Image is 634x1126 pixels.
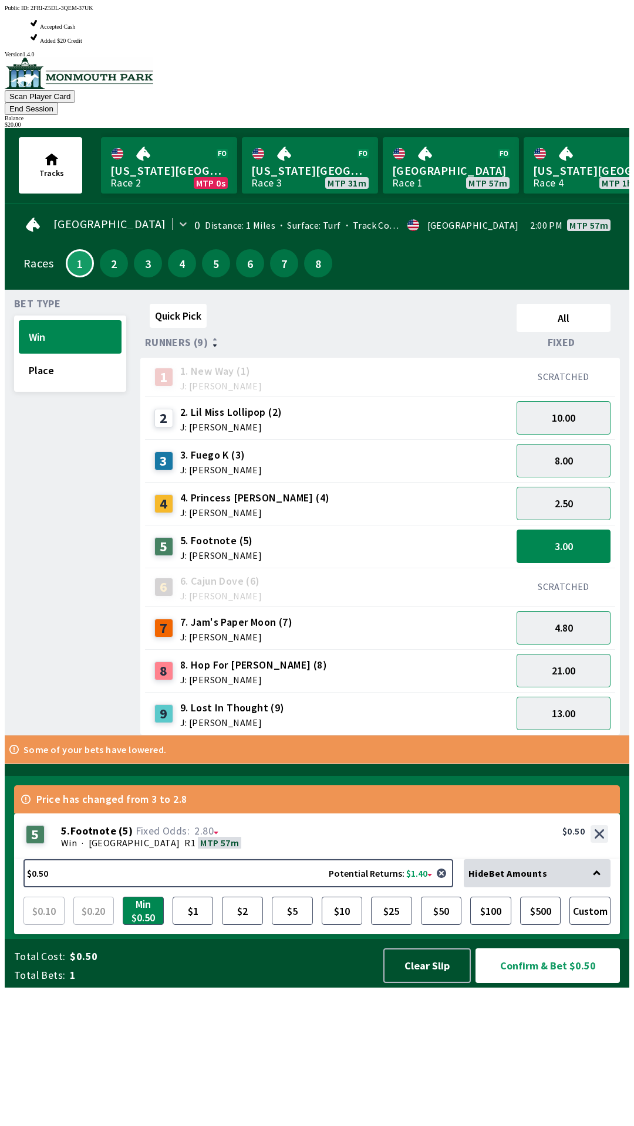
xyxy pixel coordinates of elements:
[325,900,360,922] span: $10
[100,249,128,277] button: 2
[145,337,512,348] div: Runners (9)
[31,5,93,11] span: 2FRI-Z5DL-3QEM-37UK
[180,591,262,601] span: J: [PERSON_NAME]
[517,487,611,520] button: 2.50
[555,497,573,510] span: 2.50
[468,867,547,879] span: Hide Bet Amounts
[383,948,471,983] button: Clear Slip
[134,249,162,277] button: 3
[14,968,65,982] span: Total Bets:
[103,259,125,267] span: 2
[555,540,573,553] span: 3.00
[19,137,82,194] button: Tracks
[517,401,611,435] button: 10.00
[180,718,285,727] span: J: [PERSON_NAME]
[180,508,330,517] span: J: [PERSON_NAME]
[14,299,60,308] span: Bet Type
[14,949,65,964] span: Total Cost:
[23,859,453,887] button: $0.50Potential Returns: $1.40
[194,221,200,230] div: 0
[180,405,282,420] span: 2. Lil Miss Lollipop (2)
[572,900,608,922] span: Custom
[520,897,561,925] button: $500
[101,137,237,194] a: [US_STATE][GEOGRAPHIC_DATA]Race 2MTP 0s
[473,900,508,922] span: $100
[307,259,329,267] span: 8
[180,364,262,379] span: 1. New Way (1)
[5,121,629,128] div: $ 20.00
[552,411,575,425] span: 10.00
[270,249,298,277] button: 7
[61,825,70,837] span: 5 .
[26,825,45,844] div: 5
[374,900,409,922] span: $25
[180,465,262,474] span: J: [PERSON_NAME]
[110,163,228,178] span: [US_STATE][GEOGRAPHIC_DATA]
[180,447,262,463] span: 3. Fuego K (3)
[242,137,378,194] a: [US_STATE][GEOGRAPHIC_DATA]Race 3MTP 31m
[154,494,173,513] div: 4
[137,259,159,267] span: 3
[427,221,519,230] div: [GEOGRAPHIC_DATA]
[275,900,310,922] span: $5
[29,330,112,344] span: Win
[180,533,262,548] span: 5. Footnote (5)
[392,178,423,188] div: Race 1
[23,745,166,754] p: Some of your bets have lowered.
[485,958,610,973] span: Confirm & Bet $0.50
[205,219,275,231] span: Distance: 1 Miles
[180,490,330,506] span: 4. Princess [PERSON_NAME] (4)
[66,249,94,277] button: 1
[523,900,558,922] span: $500
[304,249,332,277] button: 8
[155,309,201,323] span: Quick Pick
[5,51,629,57] div: Version 1.4.0
[150,304,207,328] button: Quick Pick
[194,824,214,837] span: 2.80
[180,675,327,684] span: J: [PERSON_NAME]
[180,551,262,560] span: J: [PERSON_NAME]
[517,530,611,563] button: 3.00
[569,221,608,230] span: MTP 57m
[180,657,327,673] span: 8. Hop For [PERSON_NAME] (8)
[168,249,196,277] button: 4
[70,825,116,837] span: Footnote
[119,825,133,837] span: ( 5 )
[328,178,366,188] span: MTP 31m
[341,219,444,231] span: Track Condition: Firm
[239,259,261,267] span: 6
[89,837,180,849] span: [GEOGRAPHIC_DATA]
[517,611,611,645] button: 4.80
[468,178,507,188] span: MTP 57m
[19,320,122,354] button: Win
[5,90,75,103] button: Scan Player Card
[475,948,620,983] button: Confirm & Bet $0.50
[272,897,313,925] button: $5
[40,38,82,44] span: Added $20 Credit
[180,381,262,391] span: J: [PERSON_NAME]
[19,354,122,387] button: Place
[5,57,153,89] img: venue logo
[548,338,575,347] span: Fixed
[53,219,166,229] span: [GEOGRAPHIC_DATA]
[470,897,511,925] button: $100
[371,897,412,925] button: $25
[275,219,341,231] span: Surface: Turf
[180,632,292,642] span: J: [PERSON_NAME]
[383,137,519,194] a: [GEOGRAPHIC_DATA]Race 1MTP 57m
[154,409,173,428] div: 2
[555,454,573,467] span: 8.00
[552,707,575,720] span: 13.00
[202,249,230,277] button: 5
[251,178,282,188] div: Race 3
[180,422,282,432] span: J: [PERSON_NAME]
[421,897,462,925] button: $50
[5,5,629,11] div: Public ID:
[110,178,141,188] div: Race 2
[562,825,585,837] div: $0.50
[173,897,214,925] button: $1
[180,700,285,715] span: 9. Lost In Thought (9)
[40,23,75,30] span: Accepted Cash
[517,581,611,592] div: SCRATCHED
[154,537,173,556] div: 5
